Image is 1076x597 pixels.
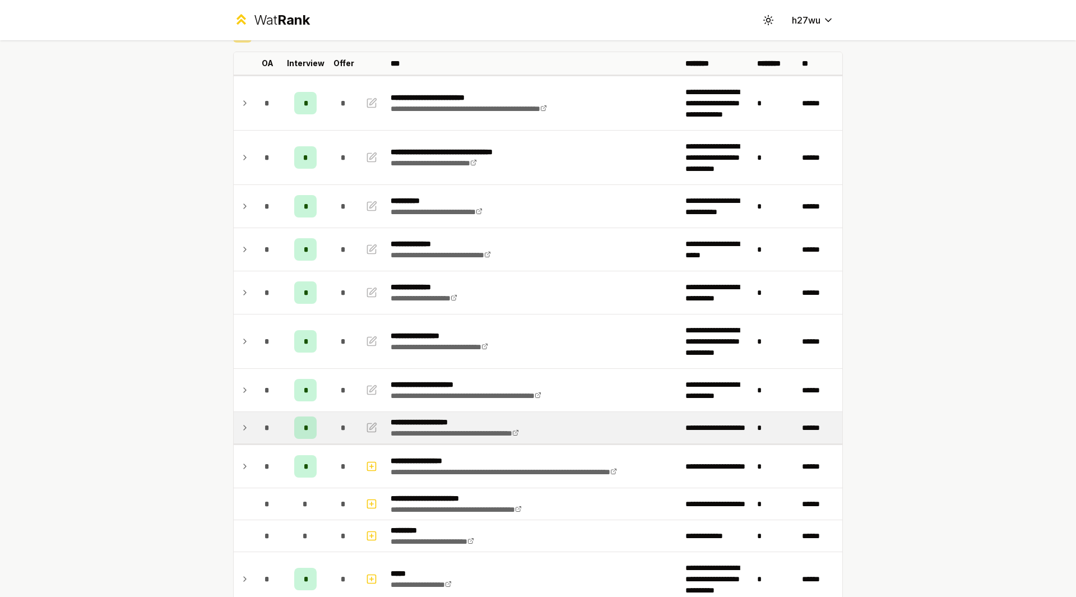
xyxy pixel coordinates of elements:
[233,11,310,29] a: WatRank
[783,10,843,30] button: h27wu
[287,58,324,69] p: Interview
[792,13,820,27] span: h27wu
[262,58,273,69] p: OA
[333,58,354,69] p: Offer
[277,12,310,28] span: Rank
[254,11,310,29] div: Wat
